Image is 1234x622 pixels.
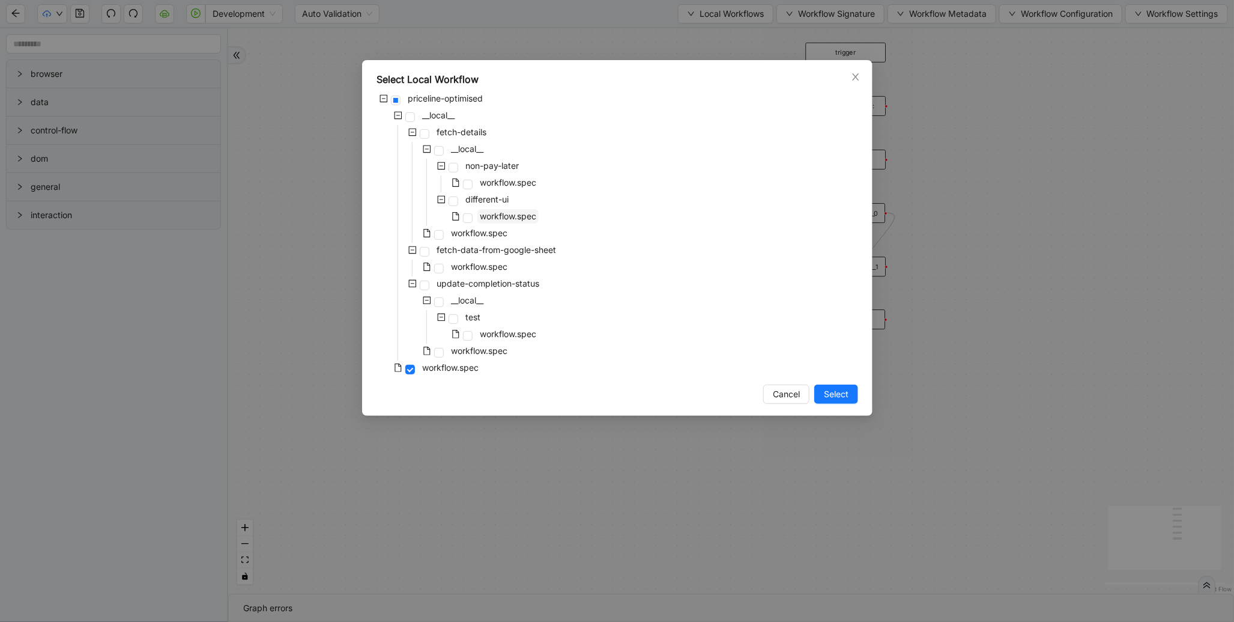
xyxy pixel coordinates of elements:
span: update-completion-status [437,278,539,288]
span: file [452,212,460,221]
span: file [423,229,431,237]
button: Close [849,70,862,84]
span: workflow.spec [420,361,481,375]
span: minus-square [437,162,446,170]
span: fetch-data-from-google-sheet [434,243,558,257]
button: Select [814,385,858,404]
span: minus-square [423,296,431,305]
span: fetch-details [437,127,486,137]
span: __local__ [449,293,486,308]
span: workflow.spec [451,228,507,238]
span: test [463,310,483,325]
span: priceline-optimised [408,93,483,103]
span: __local__ [451,295,483,305]
span: minus-square [380,94,388,103]
span: minus-square [408,246,417,254]
span: file [423,263,431,271]
span: Cancel [773,388,800,401]
span: file [423,347,431,355]
span: workflow.spec [477,327,539,341]
button: Cancel [763,385,809,404]
span: minus-square [437,313,446,322]
span: __local__ [449,142,486,156]
span: minus-square [408,128,417,136]
span: workflow.spec [449,344,510,358]
span: __local__ [422,110,455,120]
span: __local__ [451,144,483,154]
span: minus-square [437,195,446,204]
span: Select [824,388,848,401]
span: minus-square [394,111,402,120]
span: close [851,72,860,82]
span: workflow.spec [451,346,507,356]
span: workflow.spec [422,362,479,373]
span: workflow.spec [449,226,510,240]
span: non-pay-later [465,160,519,171]
span: fetch-details [434,125,489,139]
span: __local__ [420,108,457,123]
span: workflow.spec [480,177,536,188]
span: workflow.spec [477,175,539,190]
span: workflow.spec [480,211,536,221]
span: different-ui [465,194,509,204]
span: priceline-optimised [405,91,485,106]
div: Select Local Workflow [377,72,858,87]
span: different-ui [463,192,511,207]
span: workflow.spec [451,261,507,272]
span: fetch-data-from-google-sheet [437,245,556,255]
span: non-pay-later [463,159,521,173]
span: workflow.spec [477,209,539,224]
span: minus-square [408,279,417,288]
span: file [452,178,460,187]
span: update-completion-status [434,276,542,291]
span: minus-square [423,145,431,153]
span: workflow.spec [480,329,536,339]
span: file [394,364,402,372]
span: workflow.spec [449,260,510,274]
span: test [465,312,480,322]
span: file [452,330,460,338]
